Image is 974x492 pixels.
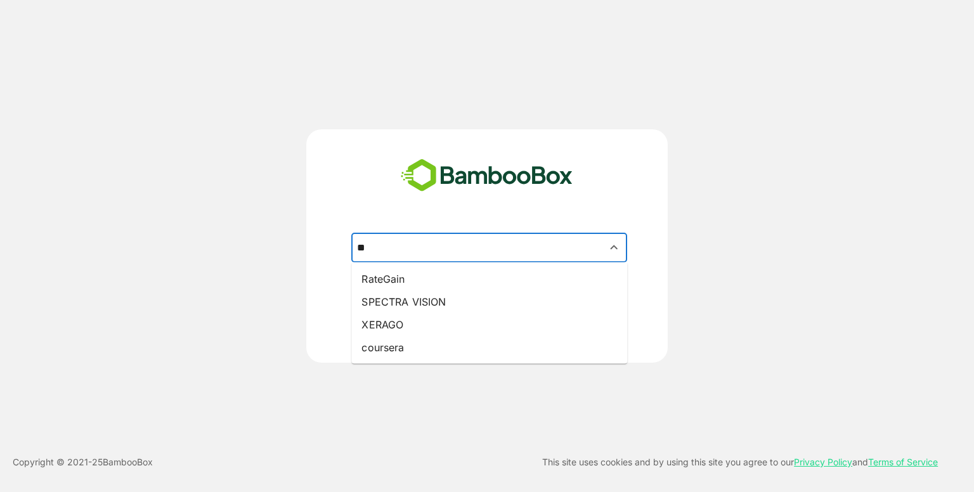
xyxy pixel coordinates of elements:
img: bamboobox [394,155,580,197]
a: Privacy Policy [794,456,852,467]
p: This site uses cookies and by using this site you agree to our and [542,455,938,470]
li: coursera [351,336,627,359]
button: Close [606,239,623,256]
a: Terms of Service [868,456,938,467]
li: XERAGO [351,313,627,336]
li: SPECTRA VISION [351,290,627,313]
li: RateGain [351,268,627,290]
p: Copyright © 2021- 25 BambooBox [13,455,153,470]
